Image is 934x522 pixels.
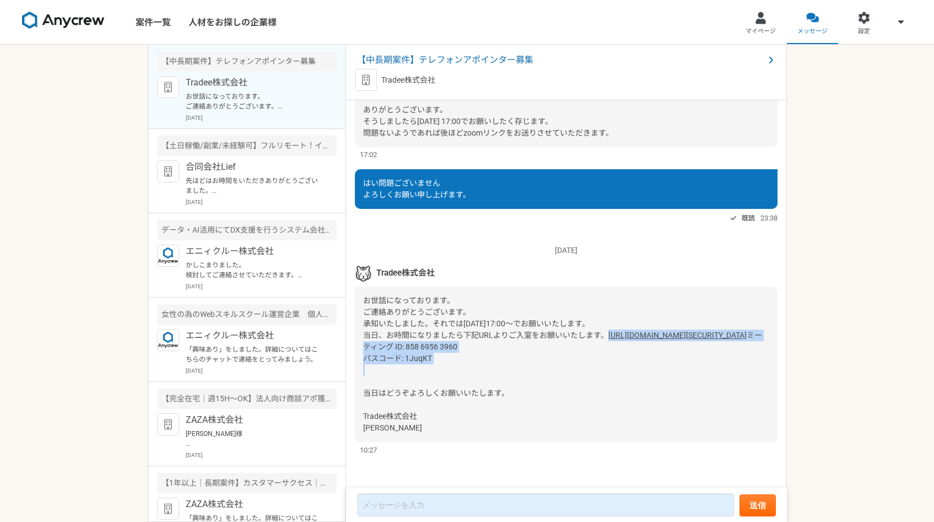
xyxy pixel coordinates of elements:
[186,329,322,342] p: エニィクルー株式会社
[739,494,776,516] button: 送信
[186,429,322,449] p: [PERSON_NAME]様 お世話になります。 ZAZA株式会社の[PERSON_NAME]です。 ご相談いただきありがとうございます。 大変恐れ入りますが、本案件は「ご本人が稼働いただける方...
[746,27,776,36] span: マイページ
[157,304,337,325] div: 女性の為のWebスキルスクール運営企業 個人営業（フルリモート）
[186,498,322,511] p: ZAZA株式会社
[186,92,322,111] p: お世話になっております。 ご連絡ありがとうございます。 承知いたしました。それでは[DATE]17:00〜でお願いいたします。 当日、お時間になりましたら下記URLよりご入室をお願いいたします。...
[363,179,471,199] span: はい問題ございません よろしくお願い申し上げます。
[355,69,377,91] img: default_org_logo-42cde973f59100197ec2c8e796e4974ac8490bb5b08a0eb061ff975e4574aa76.png
[186,260,322,280] p: かしこまりました。 検討してご連絡させていただきます。 よろしくお願いいたします。
[376,267,435,279] span: Tradee株式会社
[186,345,322,364] p: 「興味あり」をしました。詳細についてはこちらのチャットで連絡をとってみましょう。
[157,329,179,351] img: logo_text_blue_01.png
[157,245,179,267] img: logo_text_blue_01.png
[157,220,337,240] div: データ・AI活用にてDX支援を行うシステム会社でのインサイドセールスを募集
[797,27,828,36] span: メッセージ
[742,212,755,225] span: 既読
[186,245,322,258] p: エニィクルー株式会社
[157,160,179,182] img: default_org_logo-42cde973f59100197ec2c8e796e4974ac8490bb5b08a0eb061ff975e4574aa76.png
[22,12,105,29] img: 8DqYSo04kwAAAAASUVORK5CYII=
[186,114,337,122] p: [DATE]
[186,451,337,459] p: [DATE]
[186,282,337,290] p: [DATE]
[186,176,322,196] p: 先ほどはお時間をいただきありがとうございました。 ご質問等あればご連絡ください。 よろしくお願いします。 ・商材概要 [DEMOGRAPHIC_DATA]人材の求人広告提案 ・業種により土日、夜...
[186,76,322,89] p: Tradee株式会社
[363,296,608,340] span: お世話になっております。 ご連絡ありがとうございます。 承知いたしました。それでは[DATE]17:00〜でお願いいたします。 当日、お時間になりましたら下記URLよりご入室をお願いいたします。
[357,53,764,67] span: 【中長期案件】テレフォンアポインター募集
[355,265,371,282] img: %E3%82%B9%E3%82%AF%E3%83%AA%E3%83%BC%E3%83%B3%E3%82%B7%E3%83%A7%E3%83%83%E3%83%88_2025-02-06_21.3...
[858,27,870,36] span: 設定
[186,367,337,375] p: [DATE]
[355,245,778,256] p: [DATE]
[360,445,377,455] span: 10:27
[363,105,613,137] span: ありがとうございます。 そうしましたら[DATE] 17:00でお願いしたく存じます。 問題ないようであれば後ほどzoomリンクをお送りさせていただきます。
[608,331,747,340] a: [URL][DOMAIN_NAME][SECURITY_DATA]
[157,473,337,493] div: 【1年以上｜長期案件】カスタマーサクセス｜法人営業経験1年〜｜フルリモ◎
[157,136,337,156] div: 【土日稼働/副業/未経験可】フルリモート！インサイドセールス募集（長期案件）
[157,51,337,72] div: 【中長期案件】テレフォンアポインター募集
[186,160,322,174] p: 合同会社Lief
[157,76,179,98] img: default_org_logo-42cde973f59100197ec2c8e796e4974ac8490bb5b08a0eb061ff975e4574aa76.png
[186,198,337,206] p: [DATE]
[360,149,377,160] span: 17:02
[381,74,435,86] p: Tradee株式会社
[157,498,179,520] img: default_org_logo-42cde973f59100197ec2c8e796e4974ac8490bb5b08a0eb061ff975e4574aa76.png
[760,213,778,223] span: 23:38
[157,389,337,409] div: 【完全在宅｜週15H〜OK】法人向け商談アポ獲得をお願いします！
[157,413,179,435] img: default_org_logo-42cde973f59100197ec2c8e796e4974ac8490bb5b08a0eb061ff975e4574aa76.png
[186,413,322,427] p: ZAZA株式会社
